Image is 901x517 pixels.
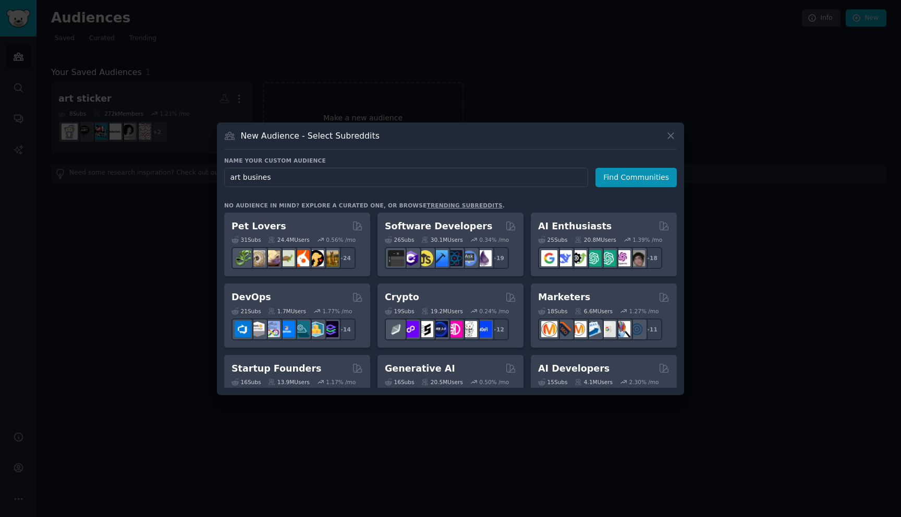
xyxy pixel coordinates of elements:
[556,250,572,266] img: DeepSeek
[308,321,324,337] img: aws_cdk
[235,321,251,337] img: azuredevops
[278,321,295,337] img: DevOpsLinks
[487,318,509,340] div: + 12
[232,378,261,386] div: 16 Sub s
[640,318,662,340] div: + 11
[476,250,492,266] img: elixir
[600,321,616,337] img: googleads
[570,321,587,337] img: AskMarketing
[538,378,567,386] div: 15 Sub s
[268,236,309,243] div: 24.4M Users
[278,250,295,266] img: turtle
[323,307,352,315] div: 1.77 % /mo
[556,321,572,337] img: bigseo
[541,250,557,266] img: GoogleGeminiAI
[417,250,433,266] img: learnjavascript
[232,291,271,304] h2: DevOps
[538,291,590,304] h2: Marketers
[614,250,630,266] img: OpenAIDev
[421,236,462,243] div: 30.1M Users
[326,378,356,386] div: 1.17 % /mo
[385,362,455,375] h2: Generative AI
[432,250,448,266] img: iOSProgramming
[575,378,613,386] div: 4.1M Users
[388,321,404,337] img: ethfinance
[403,321,419,337] img: 0xPolygon
[538,220,612,233] h2: AI Enthusiasts
[241,130,380,141] h3: New Audience - Select Subreddits
[427,202,502,208] a: trending subreddits
[322,250,338,266] img: dogbreed
[385,378,414,386] div: 16 Sub s
[629,378,659,386] div: 2.30 % /mo
[264,321,280,337] img: Docker_DevOps
[322,321,338,337] img: PlatformEngineers
[417,321,433,337] img: ethstaker
[461,250,477,266] img: AskComputerScience
[476,321,492,337] img: defi_
[268,378,309,386] div: 13.9M Users
[385,307,414,315] div: 19 Sub s
[640,247,662,269] div: + 18
[432,321,448,337] img: web3
[629,307,659,315] div: 1.27 % /mo
[224,157,677,164] h3: Name your custom audience
[232,307,261,315] div: 21 Sub s
[575,236,616,243] div: 20.8M Users
[232,236,261,243] div: 31 Sub s
[538,307,567,315] div: 18 Sub s
[235,250,251,266] img: herpetology
[334,247,356,269] div: + 24
[446,250,462,266] img: reactnative
[268,307,306,315] div: 1.7M Users
[334,318,356,340] div: + 14
[293,321,309,337] img: platformengineering
[224,202,505,209] div: No audience in mind? Explore a curated one, or browse .
[388,250,404,266] img: software
[585,250,601,266] img: chatgpt_promptDesign
[308,250,324,266] img: PetAdvice
[632,236,662,243] div: 1.39 % /mo
[264,250,280,266] img: leopardgeckos
[249,250,265,266] img: ballpython
[629,321,645,337] img: OnlineMarketing
[479,307,509,315] div: 0.24 % /mo
[224,168,588,187] input: Pick a short name, like "Digital Marketers" or "Movie-Goers"
[479,378,509,386] div: 0.50 % /mo
[403,250,419,266] img: csharp
[479,236,509,243] div: 0.34 % /mo
[293,250,309,266] img: cockatiel
[600,250,616,266] img: chatgpt_prompts_
[614,321,630,337] img: MarketingResearch
[538,362,610,375] h2: AI Developers
[629,250,645,266] img: ArtificalIntelligence
[570,250,587,266] img: AItoolsCatalog
[595,168,677,187] button: Find Communities
[446,321,462,337] img: defiblockchain
[326,236,356,243] div: 0.56 % /mo
[541,321,557,337] img: content_marketing
[575,307,613,315] div: 6.6M Users
[421,307,462,315] div: 19.2M Users
[232,362,321,375] h2: Startup Founders
[385,236,414,243] div: 26 Sub s
[232,220,286,233] h2: Pet Lovers
[421,378,462,386] div: 20.5M Users
[249,321,265,337] img: AWS_Certified_Experts
[538,236,567,243] div: 25 Sub s
[461,321,477,337] img: CryptoNews
[585,321,601,337] img: Emailmarketing
[487,247,509,269] div: + 19
[385,220,492,233] h2: Software Developers
[385,291,419,304] h2: Crypto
